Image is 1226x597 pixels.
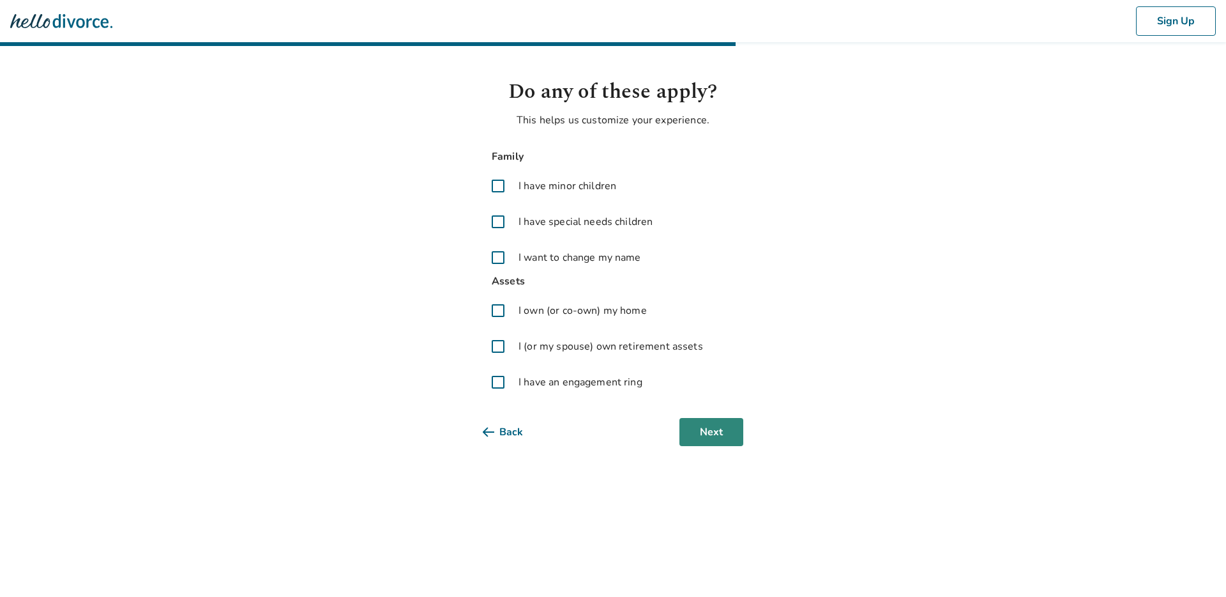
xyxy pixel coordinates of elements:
span: I have special needs children [518,214,653,229]
span: I have minor children [518,178,616,194]
span: Family [483,148,743,166]
span: I (or my spouse) own retirement assets [518,339,703,354]
button: Sign Up [1136,6,1216,36]
iframe: Chat Widget [1162,536,1226,597]
button: Back [483,418,543,446]
span: I want to change my name [518,250,641,265]
p: This helps us customize your experience. [483,112,743,128]
span: Assets [483,273,743,290]
img: Hello Divorce Logo [10,8,112,34]
button: Next [679,418,743,446]
span: I own (or co-own) my home [518,303,647,318]
span: I have an engagement ring [518,375,642,390]
h1: Do any of these apply? [483,77,743,107]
